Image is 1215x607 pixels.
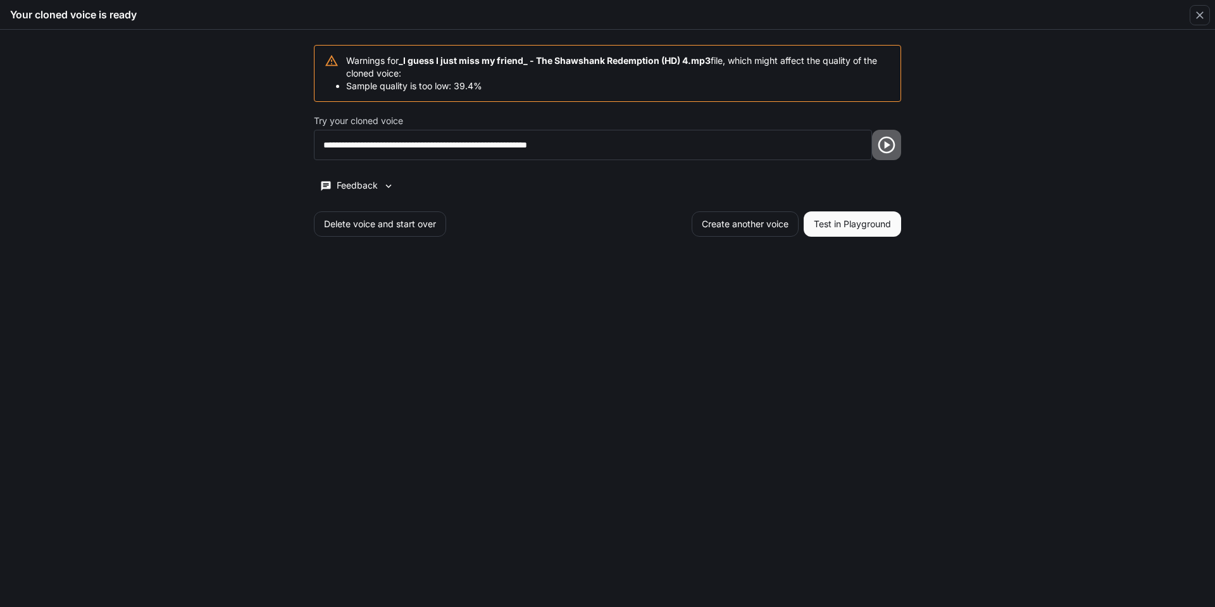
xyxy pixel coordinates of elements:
div: Warnings for file, which might affect the quality of the cloned voice: [346,49,890,97]
p: Try your cloned voice [314,116,403,125]
button: Create another voice [692,211,799,237]
button: Test in Playground [804,211,901,237]
li: Sample quality is too low: 39.4% [346,80,890,92]
button: Delete voice and start over [314,211,446,237]
h5: Your cloned voice is ready [10,8,137,22]
button: Feedback [314,175,400,196]
b: _I guess I just miss my friend_ - The Shawshank Redemption (HD) 4.mp3 [399,55,711,66]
